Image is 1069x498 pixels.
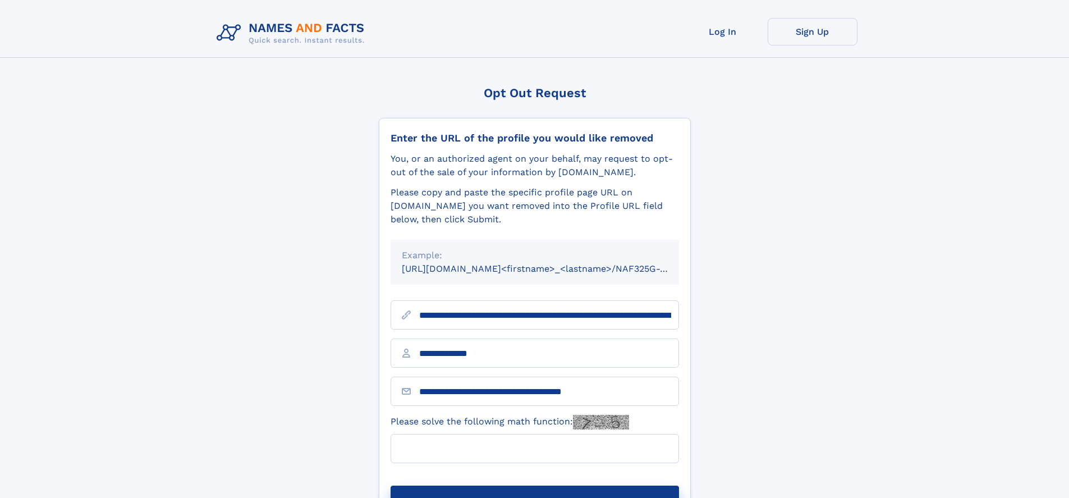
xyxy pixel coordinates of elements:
[212,18,374,48] img: Logo Names and Facts
[402,249,668,262] div: Example:
[678,18,768,45] a: Log In
[379,86,691,100] div: Opt Out Request
[391,186,679,226] div: Please copy and paste the specific profile page URL on [DOMAIN_NAME] you want removed into the Pr...
[391,132,679,144] div: Enter the URL of the profile you would like removed
[391,415,629,430] label: Please solve the following math function:
[391,152,679,179] div: You, or an authorized agent on your behalf, may request to opt-out of the sale of your informatio...
[402,263,700,274] small: [URL][DOMAIN_NAME]<firstname>_<lastname>/NAF325G-xxxxxxxx
[768,18,857,45] a: Sign Up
